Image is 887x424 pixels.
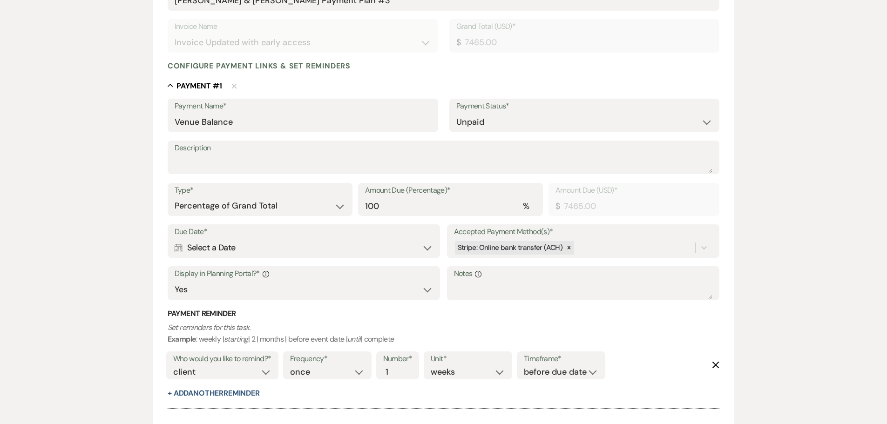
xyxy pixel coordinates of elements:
i: Set reminders for this task. [168,323,251,332]
label: Number* [383,352,413,366]
label: Unit* [431,352,505,366]
label: Due Date* [175,225,433,239]
h3: Payment Reminder [168,309,720,319]
label: Invoice Name [175,20,431,34]
label: Payment Name* [175,100,431,113]
label: Timeframe* [524,352,598,366]
p: : weekly | | 2 | months | before event date | | complete [168,322,720,345]
label: Notes [454,267,713,281]
span: Stripe: Online bank transfer (ACH) [458,243,562,252]
label: Payment Status* [456,100,713,113]
i: starting [224,334,248,344]
div: % [523,200,529,213]
div: Select a Date [175,239,433,257]
b: Example [168,334,196,344]
label: Amount Due (Percentage)* [365,184,536,197]
i: until [347,334,361,344]
label: Frequency* [290,352,365,366]
button: + AddAnotherReminder [168,390,260,397]
label: Type* [175,184,345,197]
button: Payment #1 [168,81,222,90]
label: Description [175,141,713,155]
label: Display in Planning Portal?* [175,267,433,281]
div: $ [456,36,460,49]
label: Who would you like to remind?* [173,352,271,366]
h5: Payment # 1 [176,81,222,91]
div: $ [555,200,560,213]
label: Accepted Payment Method(s)* [454,225,713,239]
label: Grand Total (USD)* [456,20,713,34]
h4: Configure payment links & set reminders [168,61,351,71]
label: Amount Due (USD)* [555,184,712,197]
